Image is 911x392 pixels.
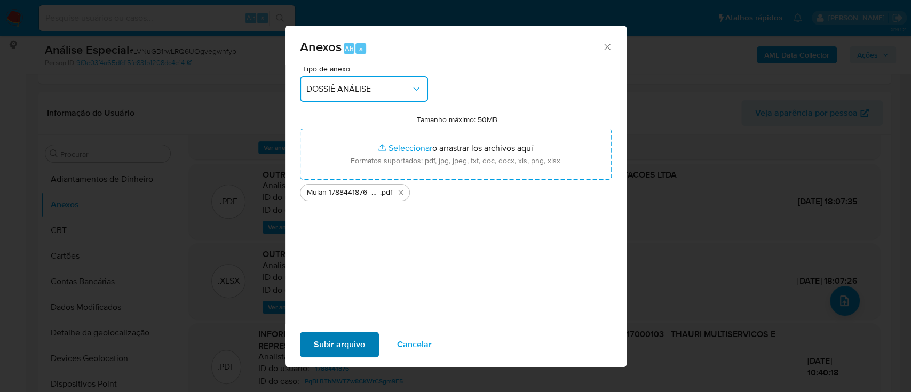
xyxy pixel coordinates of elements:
button: DOSSIÊ ANÁLISE [300,76,428,102]
span: Mulan 1788441876_2025_09_26_10_12_28 THAURI MULTISERVICOS E REPRESENTACOES LTDA [307,187,380,198]
ul: Archivos seleccionados [300,180,612,201]
button: Cancelar [383,332,446,357]
button: Eliminar Mulan 1788441876_2025_09_26_10_12_28 THAURI MULTISERVICOS E REPRESENTACOES LTDA.pdf [394,186,407,199]
label: Tamanho máximo: 50MB [417,115,497,124]
span: a [359,44,363,54]
span: Cancelar [397,333,432,356]
button: Subir arquivo [300,332,379,357]
span: Anexos [300,37,342,56]
span: Alt [345,44,353,54]
span: .pdf [380,187,392,198]
span: Tipo de anexo [303,65,431,73]
span: DOSSIÊ ANÁLISE [306,84,411,94]
span: Subir arquivo [314,333,365,356]
button: Cerrar [602,42,612,51]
